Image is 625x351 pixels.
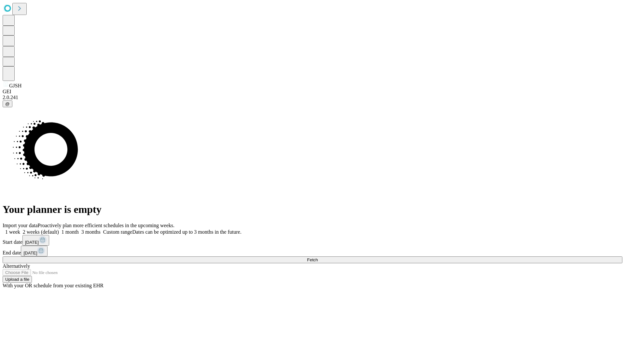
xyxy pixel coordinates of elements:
h1: Your planner is empty [3,203,622,215]
span: Dates can be optimized up to 3 months in the future. [132,229,241,235]
span: @ [5,101,10,106]
span: GJSH [9,83,21,88]
span: Custom range [103,229,132,235]
span: 3 months [81,229,101,235]
span: 1 month [62,229,79,235]
div: GEI [3,89,622,95]
button: [DATE] [22,235,49,246]
div: End date [3,246,622,256]
span: Proactively plan more efficient schedules in the upcoming weeks. [38,223,174,228]
span: Fetch [307,257,318,262]
button: @ [3,100,12,107]
button: Fetch [3,256,622,263]
span: [DATE] [23,251,37,255]
span: 1 week [5,229,20,235]
div: 2.0.241 [3,95,622,100]
span: Import your data [3,223,38,228]
div: Start date [3,235,622,246]
span: 2 weeks (default) [23,229,59,235]
button: Upload a file [3,276,32,283]
span: Alternatively [3,263,30,269]
span: [DATE] [25,240,39,245]
span: With your OR schedule from your existing EHR [3,283,104,288]
button: [DATE] [21,246,48,256]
